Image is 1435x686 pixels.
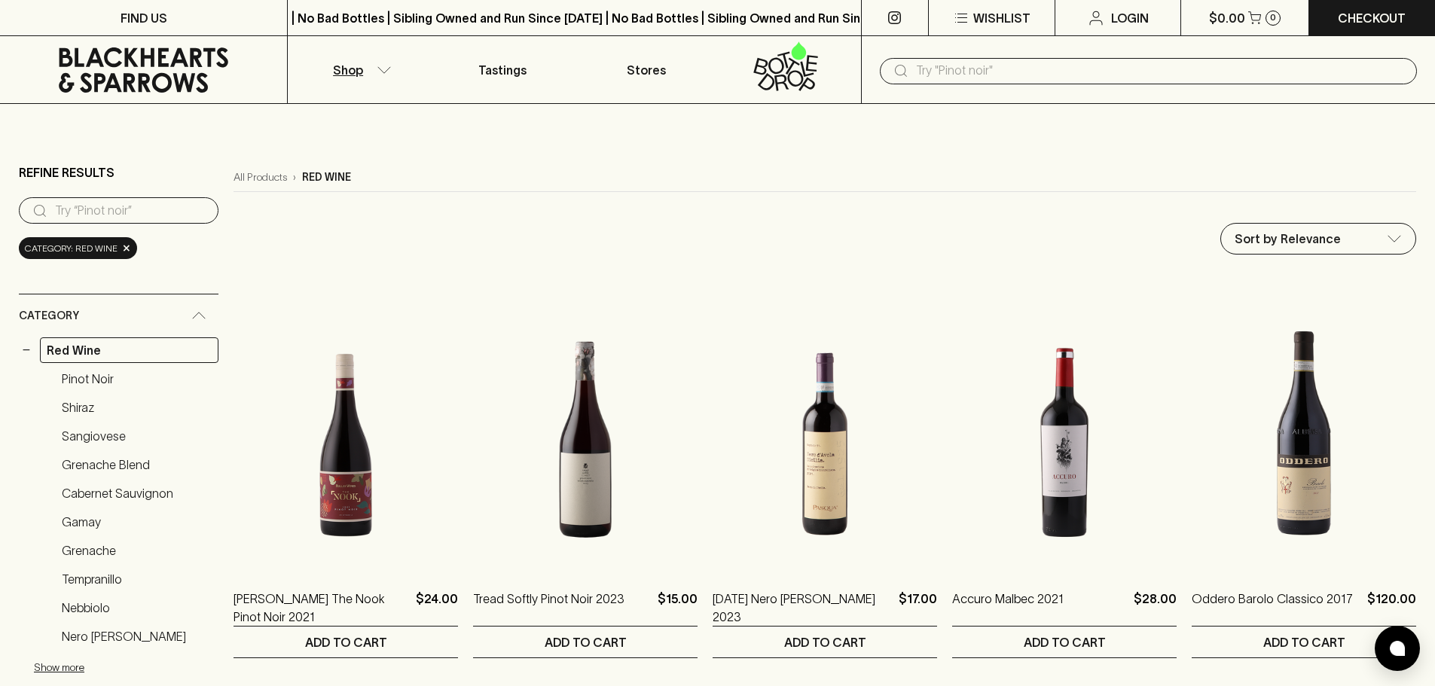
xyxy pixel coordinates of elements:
p: Refine Results [19,163,114,181]
p: › [293,169,296,185]
button: ADD TO CART [952,627,1177,657]
a: Tastings [431,36,574,103]
input: Try "Pinot noir" [916,59,1405,83]
a: Grenache Blend [55,452,218,477]
p: 0 [1270,14,1276,22]
button: − [19,343,34,358]
div: Sort by Relevance [1221,224,1415,254]
a: Sangiovese [55,423,218,449]
span: Category [19,306,79,325]
p: ADD TO CART [784,633,866,651]
a: Tread Softly Pinot Noir 2023 [473,590,624,626]
input: Try “Pinot noir” [55,199,206,223]
a: Oddero Barolo Classico 2017 [1192,590,1353,626]
p: FIND US [121,9,167,27]
button: ADD TO CART [713,627,937,657]
p: red wine [302,169,351,185]
a: Accuro Malbec 2021 [952,590,1064,626]
a: Nebbiolo [55,595,218,620]
a: [PERSON_NAME] The Nook Pinot Noir 2021 [234,590,410,626]
a: Cabernet Sauvignon [55,480,218,506]
a: All Products [234,169,287,185]
p: $24.00 [416,590,458,626]
a: Shiraz [55,395,218,420]
p: Wishlist [973,9,1030,27]
button: Show more [34,652,231,683]
a: Tempranillo [55,566,218,592]
span: Category: red wine [25,241,118,256]
img: Accuro Malbec 2021 [952,303,1177,567]
p: $15.00 [658,590,698,626]
button: ADD TO CART [473,627,698,657]
img: Oddero Barolo Classico 2017 [1192,303,1416,567]
a: Nero [PERSON_NAME] [55,623,218,649]
a: Red Wine [40,337,218,363]
a: Grenache [55,538,218,563]
p: $17.00 [899,590,937,626]
a: Stores [575,36,718,103]
a: Pinot Noir [55,366,218,392]
p: Checkout [1338,9,1406,27]
p: $28.00 [1134,590,1177,626]
p: ADD TO CART [305,633,387,651]
p: ADD TO CART [1263,633,1345,651]
p: Shop [333,61,363,79]
p: ADD TO CART [1024,633,1106,651]
button: ADD TO CART [1192,627,1416,657]
p: Tastings [478,61,527,79]
img: Pasqua Nero d'Avola 2023 [713,303,937,567]
p: Sort by Relevance [1235,230,1341,248]
p: $120.00 [1367,590,1416,626]
img: Buller The Nook Pinot Noir 2021 [234,303,458,567]
button: Shop [288,36,431,103]
span: × [122,240,131,256]
a: Gamay [55,509,218,535]
div: Category [19,294,218,337]
a: [DATE] Nero [PERSON_NAME] 2023 [713,590,893,626]
img: bubble-icon [1390,641,1405,656]
p: ADD TO CART [545,633,627,651]
p: $0.00 [1209,9,1245,27]
button: ADD TO CART [234,627,458,657]
img: Tread Softly Pinot Noir 2023 [473,303,698,567]
p: Login [1111,9,1149,27]
p: Stores [627,61,666,79]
